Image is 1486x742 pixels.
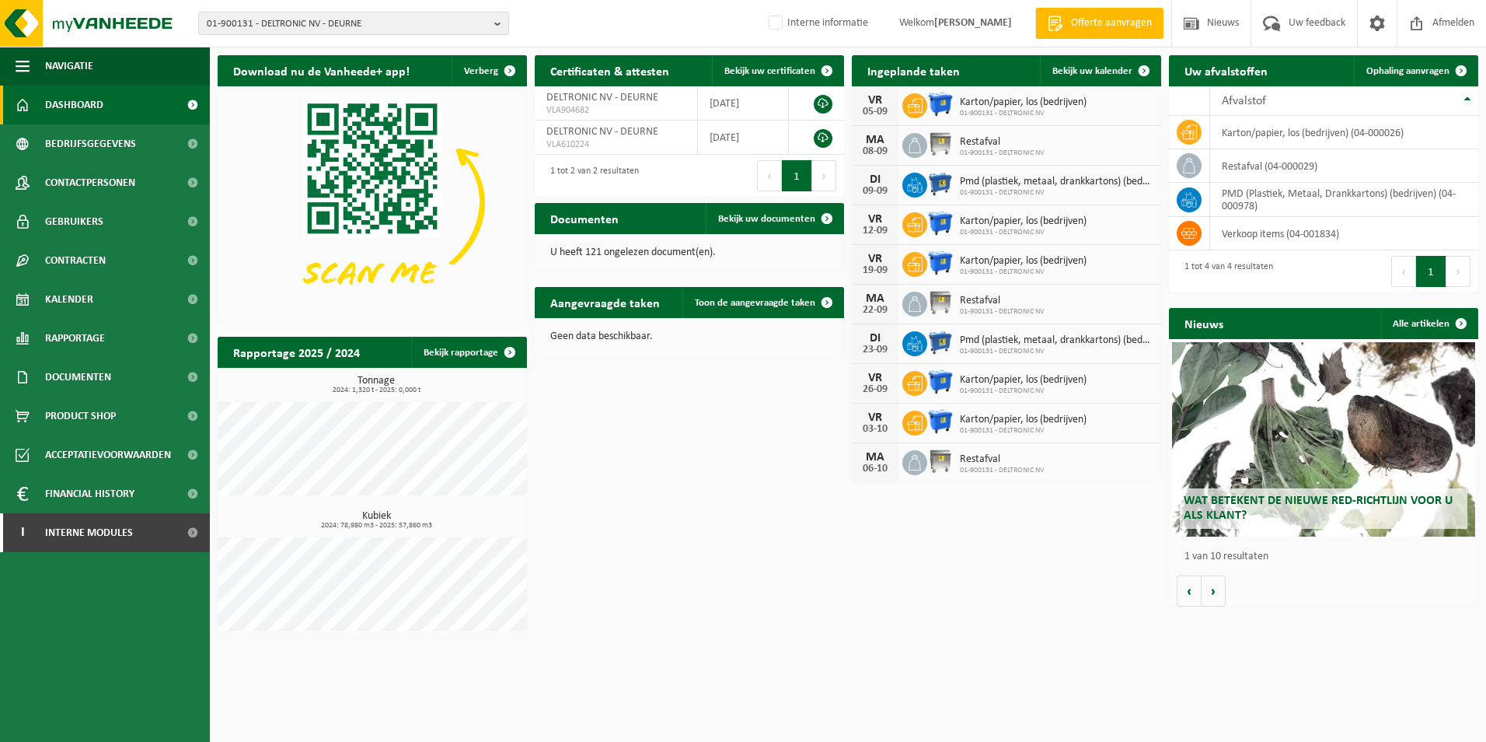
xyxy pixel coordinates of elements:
[225,387,527,394] span: 2024: 1,320 t - 2025: 0,000 t
[852,55,975,86] h2: Ingeplande taken
[546,138,685,151] span: VLA610224
[1354,55,1477,86] a: Ophaling aanvragen
[45,436,171,474] span: Acceptatievoorwaarden
[1172,342,1475,537] a: Wat betekent de nieuwe RED-richtlijn voor u als klant?
[45,86,103,124] span: Dashboard
[535,203,634,233] h2: Documenten
[927,448,954,474] img: WB-1100-GAL-GY-02
[960,149,1045,158] span: 01-900131 - DELTRONIC NV
[45,47,93,86] span: Navigatie
[45,358,111,397] span: Documenten
[198,12,509,35] button: 01-900131 - DELTRONIC NV - DEURNE
[960,414,1087,426] span: Karton/papier, los (bedrijven)
[1177,576,1202,607] button: Vorige
[860,345,891,355] div: 23-09
[860,186,891,197] div: 09-09
[45,241,106,280] span: Contracten
[860,305,891,316] div: 22-09
[45,397,116,436] span: Product Shop
[960,176,1153,188] span: Pmd (plastiek, metaal, drankkartons) (bedrijven)
[960,255,1087,268] span: Karton/papier, los (bedrijven)
[207,12,488,36] span: 01-900131 - DELTRONIC NV - DEURNE
[546,126,658,138] span: DELTRONIC NV - DEURNE
[960,136,1045,149] span: Restafval
[927,170,954,197] img: WB-0660-HPE-BE-04
[1366,66,1449,76] span: Ophaling aanvragen
[960,347,1153,356] span: 01-900131 - DELTRONIC NV
[550,331,828,342] p: Geen data beschikbaar.
[712,55,842,86] a: Bekijk uw certificaten
[1446,256,1470,287] button: Next
[1202,576,1226,607] button: Volgende
[706,203,842,234] a: Bekijk uw documenten
[860,107,891,117] div: 05-09
[1040,55,1160,86] a: Bekijk uw kalender
[960,295,1045,307] span: Restafval
[698,86,789,121] td: [DATE]
[1210,217,1478,250] td: verkoop items (04-001834)
[927,91,954,117] img: WB-1100-HPE-BE-01
[860,451,891,464] div: MA
[1052,66,1132,76] span: Bekijk uw kalender
[860,411,891,424] div: VR
[960,374,1087,387] span: Karton/papier, los (bedrijven)
[927,250,954,276] img: WB-1100-HPE-BE-01
[782,160,812,191] button: 1
[860,94,891,107] div: VR
[695,298,815,308] span: Toon de aangevraagde taken
[45,513,133,552] span: Interne modules
[860,146,891,157] div: 08-09
[1184,551,1470,562] p: 1 van 10 resultaten
[1035,8,1163,39] a: Offerte aanvragen
[960,228,1087,237] span: 01-900131 - DELTRONIC NV
[542,159,639,193] div: 1 tot 2 van 2 resultaten
[860,253,891,265] div: VR
[724,66,815,76] span: Bekijk uw certificaten
[960,334,1153,347] span: Pmd (plastiek, metaal, drankkartons) (bedrijven)
[1169,308,1239,338] h2: Nieuws
[960,426,1087,436] span: 01-900131 - DELTRONIC NV
[218,86,527,319] img: Download de VHEPlus App
[960,307,1045,317] span: 01-900131 - DELTRONIC NV
[1380,308,1477,339] a: Alle artikelen
[960,96,1087,109] span: Karton/papier, los (bedrijven)
[218,337,375,367] h2: Rapportage 2025 / 2024
[860,424,891,435] div: 03-10
[927,329,954,355] img: WB-0660-HPE-BE-04
[45,319,105,358] span: Rapportage
[464,66,498,76] span: Verberg
[860,134,891,146] div: MA
[45,163,135,202] span: Contactpersonen
[860,372,891,384] div: VR
[546,104,685,117] span: VLA904682
[812,160,836,191] button: Next
[452,55,525,86] button: Verberg
[45,280,93,319] span: Kalender
[1416,256,1446,287] button: 1
[45,474,134,513] span: Financial History
[860,265,891,276] div: 19-09
[860,332,891,345] div: DI
[45,124,136,163] span: Bedrijfsgegevens
[927,369,954,395] img: WB-1100-HPE-BE-01
[1210,183,1478,217] td: PMD (Plastiek, Metaal, Drankkartons) (bedrijven) (04-000978)
[698,121,789,155] td: [DATE]
[1169,55,1283,86] h2: Uw afvalstoffen
[535,287,675,317] h2: Aangevraagde taken
[960,453,1045,466] span: Restafval
[960,466,1045,475] span: 01-900131 - DELTRONIC NV
[927,408,954,435] img: WB-1100-HPE-BE-01
[1210,149,1478,183] td: restafval (04-000029)
[960,188,1153,198] span: 01-900131 - DELTRONIC NV
[766,12,868,35] label: Interne informatie
[860,292,891,305] div: MA
[546,92,658,103] span: DELTRONIC NV - DEURNE
[960,215,1087,228] span: Karton/papier, los (bedrijven)
[960,268,1087,277] span: 01-900131 - DELTRONIC NV
[934,17,1012,29] strong: [PERSON_NAME]
[411,337,525,368] a: Bekijk rapportage
[960,109,1087,118] span: 01-900131 - DELTRONIC NV
[535,55,685,86] h2: Certificaten & attesten
[927,131,954,157] img: WB-1100-GAL-GY-02
[550,247,828,258] p: U heeft 121 ongelezen document(en).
